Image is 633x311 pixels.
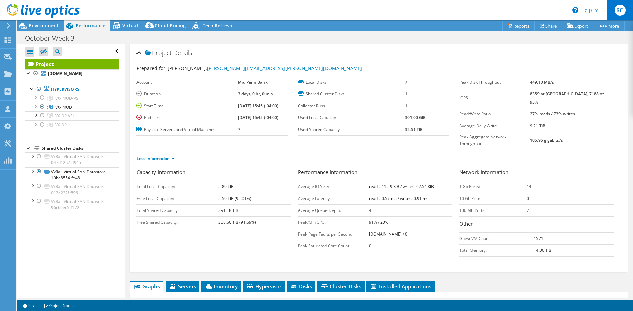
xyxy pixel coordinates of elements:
b: 7 [405,79,407,85]
span: Tech Refresh [203,22,232,29]
label: Start Time [136,103,238,109]
label: Collector Runs [298,103,405,109]
span: VX-PROD [55,104,72,110]
td: Free Shared Capacity: [136,216,218,228]
td: Total Local Capacity: [136,181,218,193]
b: 5.59 TiB (95.01%) [218,196,251,201]
label: Used Shared Capacity [298,126,405,133]
td: 10 Gb Ports: [459,193,527,204]
b: 449.10 MB/s [530,79,554,85]
label: Peak Aggregate Network Throughput [459,134,530,147]
td: Average Queue Depth: [298,204,369,216]
td: Peak Page Faults per Second: [298,228,369,240]
span: Environment [29,22,59,29]
a: VX-DR-VSI [25,111,119,120]
b: 3 days, 0 hr, 0 min [238,91,273,97]
b: 0 [369,243,371,249]
td: 100 Mb Ports: [459,204,527,216]
label: Account [136,79,238,86]
label: Local Disks [298,79,405,86]
span: Project [145,50,172,57]
span: [PERSON_NAME], [168,65,362,71]
b: 358.66 TiB (91.69%) [218,219,256,225]
span: Graphs [133,283,160,290]
a: VxRail-Virtual-SAN-Datastore-96c69ec5-f172 [25,197,119,212]
h3: Other [459,220,614,229]
label: Shared Cluster Disks [298,91,405,97]
div: Shared Cluster Disks [42,144,119,152]
b: 32.51 TiB [405,127,423,132]
b: 391.18 TiB [218,207,238,213]
b: 14 [527,184,531,190]
td: Guest VM Count: [459,232,534,244]
a: 2 [18,301,39,310]
span: Installed Applications [370,283,431,290]
b: [DATE] 15:45 (-04:00) [238,103,278,109]
b: reads: 11.59 KiB / writes: 62.54 KiB [369,184,434,190]
span: Cloud Pricing [155,22,186,29]
h3: Performance Information [298,168,453,177]
h3: Network Information [459,168,614,177]
span: Disks [290,283,312,290]
b: 27% reads / 73% writes [530,111,575,117]
td: Free Local Capacity: [136,193,218,204]
td: Total Memory: [459,244,534,256]
b: [DATE] 15:45 (-04:00) [238,115,278,120]
b: 5.89 TiB [218,184,234,190]
span: Hypervisor [246,283,281,290]
b: 1 [405,91,407,97]
a: Project [25,59,119,69]
a: VX-PROD-VSI [25,94,119,103]
b: 1 [405,103,407,109]
td: Average IO Size: [298,181,369,193]
a: More [593,21,625,31]
span: Details [173,49,192,57]
label: Used Local Capacity [298,114,405,121]
label: IOPS [459,95,530,102]
span: Inventory [205,283,238,290]
h1: October Week 3 [22,35,85,42]
b: 7 [238,127,240,132]
a: VX-PROD [25,103,119,111]
span: VX-DR-VSI [55,113,74,119]
a: [PERSON_NAME][EMAIL_ADDRESS][PERSON_NAME][DOMAIN_NAME] [207,65,362,71]
a: VxRail-Virtual-SAN-Datastore-047d12b2-d945 [25,152,119,167]
td: Peak/Min CPU: [298,216,369,228]
b: Mid Penn Bank [238,79,268,85]
label: Prepared for: [136,65,167,71]
b: 8359 at [GEOGRAPHIC_DATA], 7188 at 95% [530,91,604,105]
label: Peak Disk Throughput [459,79,530,86]
label: End Time [136,114,238,121]
b: 4 [369,207,371,213]
td: Total Shared Capacity: [136,204,218,216]
span: Servers [169,283,196,290]
h3: Capacity Information [136,168,291,177]
label: Read/Write Ratio [459,111,530,117]
span: Virtual [122,22,138,29]
svg: \n [572,7,578,13]
label: Physical Servers and Virtual Machines [136,126,238,133]
b: 1571 [534,236,543,241]
b: 91% / 20% [369,219,388,225]
b: [DOMAIN_NAME] / 0 [369,231,407,237]
a: Reports [502,21,535,31]
b: 14.00 TiB [534,247,551,253]
span: Cluster Disks [320,283,361,290]
a: VX-DR [25,120,119,129]
b: 7 [527,207,529,213]
a: Project Notes [39,301,79,310]
a: VxRail-Virtual-SAN-Datastore-013a222f-ff96 [25,182,119,197]
td: 1 Gb Ports: [459,181,527,193]
a: [DOMAIN_NAME] [25,69,119,78]
b: 105.95 gigabits/s [530,137,563,143]
span: VX-DR [55,122,67,128]
label: Duration [136,91,238,97]
label: Average Daily Write [459,123,530,129]
a: Export [562,21,593,31]
b: 9.21 TiB [530,123,545,129]
span: VX-PROD-VSI [55,95,79,101]
a: Less Information [136,156,175,161]
b: [DOMAIN_NAME] [48,71,82,76]
b: 301.00 GiB [405,115,426,120]
td: Peak Saturated Core Count: [298,240,369,252]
